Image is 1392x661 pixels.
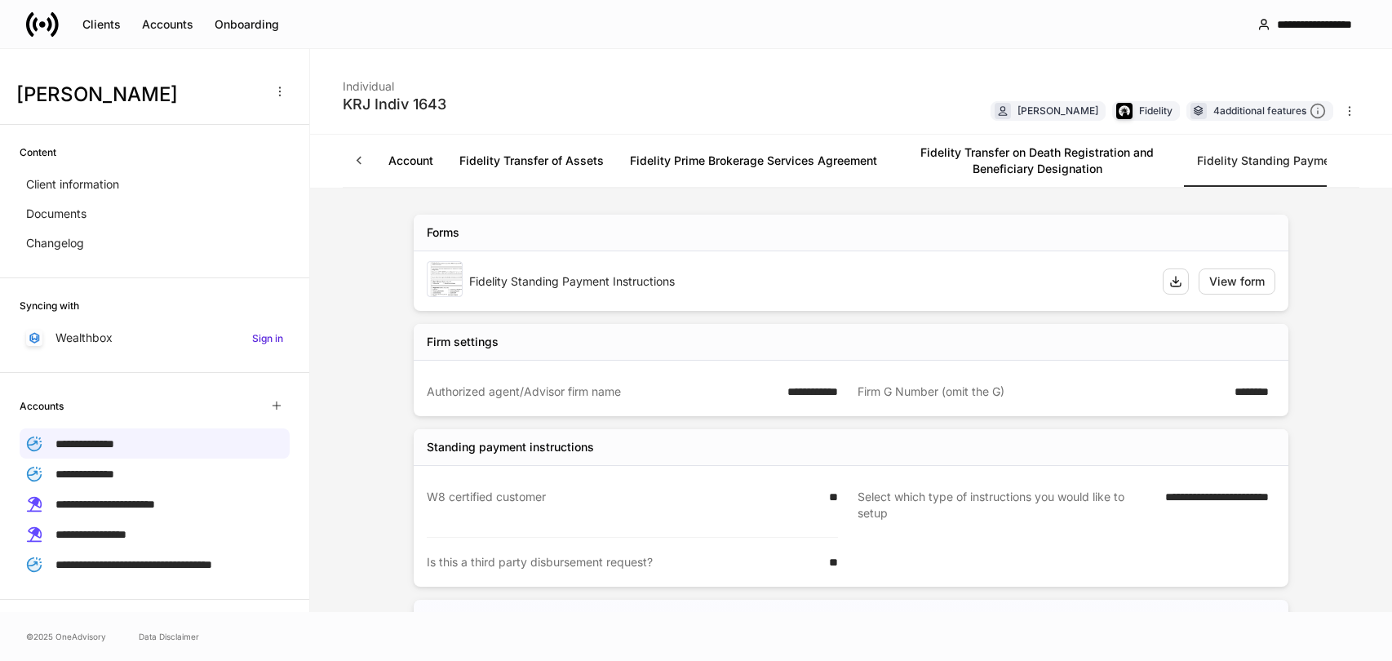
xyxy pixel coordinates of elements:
a: Client information [20,170,290,199]
button: View form [1199,268,1275,295]
button: Clients [72,11,131,38]
a: Fidelity Prime Brokerage Services Agreement [617,135,890,187]
h6: Sign in [252,330,283,346]
a: WealthboxSign in [20,323,290,353]
div: Standing payment instructions [427,439,594,455]
a: Fidelity Transfer of Assets [446,135,617,187]
p: Client information [26,176,119,193]
div: Individual [343,69,446,95]
div: W8 certified customer [427,489,819,521]
a: Account [375,135,446,187]
div: 4 additional features [1213,103,1326,120]
div: Firm G Number (omit the G) [858,384,1225,400]
div: Fidelity [1139,103,1173,118]
div: Onboarding [215,16,279,33]
div: Select which type of instructions you would like to setup [858,489,1155,521]
div: KRJ Indiv 1643 [343,95,446,114]
a: Documents [20,199,290,228]
h6: Syncing with [20,298,79,313]
div: Is this a third party disbursement request? [427,554,819,570]
p: Documents [26,206,86,222]
div: Clients [82,16,121,33]
div: View form [1209,273,1265,290]
a: Fidelity Transfer on Death Registration and Beneficiary Designation [890,135,1184,187]
a: Data Disclaimer [139,630,199,643]
button: Onboarding [204,11,290,38]
div: Accounts [142,16,193,33]
div: Firm settings [427,334,499,350]
h3: [PERSON_NAME] [16,82,260,108]
span: © 2025 OneAdvisory [26,630,106,643]
p: Wealthbox [55,330,113,346]
div: [PERSON_NAME] [1017,103,1098,118]
h6: Accounts [20,398,64,414]
p: Changelog [26,235,84,251]
div: Authorized agent/Advisor firm name [427,384,778,400]
div: Forms [427,224,459,241]
h5: Electronic funds transfer [427,610,561,626]
h6: Content [20,144,56,160]
button: Accounts [131,11,204,38]
div: Fidelity Standing Payment Instructions [469,273,1150,290]
a: Changelog [20,228,290,258]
